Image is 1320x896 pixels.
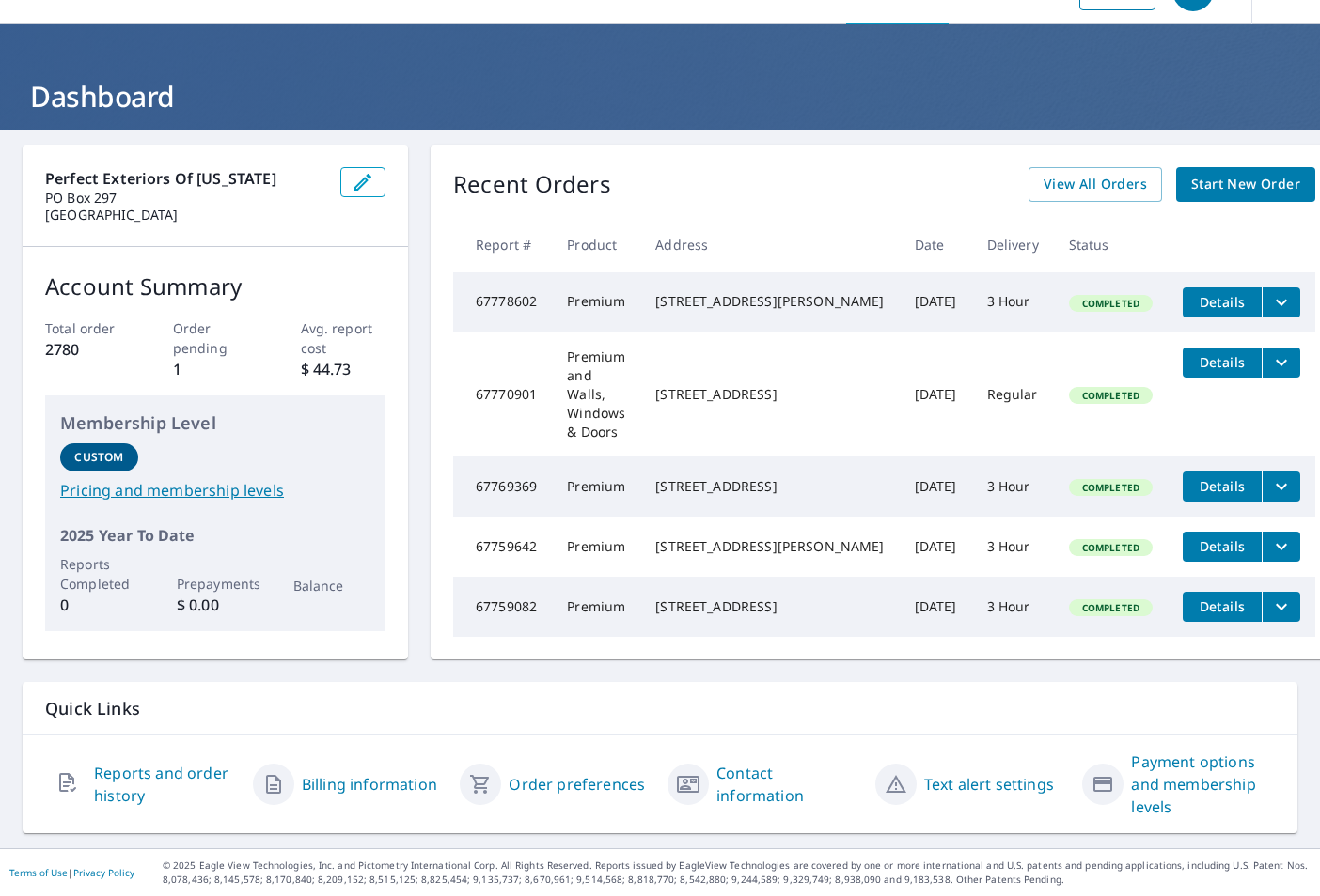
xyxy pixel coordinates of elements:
[23,77,1297,116] h1: Dashboard
[924,773,1054,796] a: Text alert settings
[1183,348,1262,378] button: detailsBtn-67770901
[900,217,972,272] th: Date
[453,167,611,202] p: Recent Orders
[453,456,552,517] td: 67769369
[900,577,972,637] td: [DATE]
[972,577,1054,637] td: 3 Hour
[552,272,640,332] td: Premium
[900,517,972,577] td: [DATE]
[1191,173,1300,196] span: Start New Order
[1183,592,1262,622] button: detailsBtn-67759082
[60,554,138,594] p: Reports Completed
[45,167,325,190] p: Perfect Exteriors of [US_STATE]
[73,866,134,879] a: Privacy Policy
[640,217,899,272] th: Address
[655,385,884,404] div: [STREET_ADDRESS]
[972,217,1054,272] th: Delivery
[1071,481,1151,494] span: Completed
[45,270,385,303] p: Account Summary
[1262,287,1300,317] button: filesDropdownBtn-67778602
[552,577,640,637] td: Premium
[1029,167,1162,202] a: View All Orders
[1262,592,1300,622] button: filesDropdownBtn-67759082
[453,272,552,332] td: 67778602
[972,332,1054,456] td: Regular
[74,449,123,466] p: Custom
[453,332,552,456] td: 67770901
[173,358,259,380] p: 1
[1194,353,1250,371] span: Details
[900,456,972,517] td: [DATE]
[552,217,640,272] th: Product
[9,867,134,878] p: |
[60,410,370,436] p: Membership Level
[1071,389,1151,402] span: Completed
[45,207,325,224] p: [GEOGRAPHIC_DATA]
[1071,541,1151,554] span: Completed
[1071,297,1151,310] span: Completed
[301,318,386,358] p: Avg. report cost
[552,456,640,517] td: Premium
[1183,287,1262,317] button: detailsBtn-67778602
[453,217,552,272] th: Report #
[45,697,1275,720] p: Quick Links
[1194,597,1250,615] span: Details
[301,358,386,380] p: $ 44.73
[163,858,1311,887] p: © 2025 Eagle View Technologies, Inc. and Pictometry International Corp. All Rights Reserved. Repo...
[45,318,131,338] p: Total order
[1176,167,1315,202] a: Start New Order
[9,866,68,879] a: Terms of Use
[972,517,1054,577] td: 3 Hour
[1262,471,1300,502] button: filesDropdownBtn-67769369
[60,524,370,547] p: 2025 Year To Date
[302,773,437,796] a: Billing information
[1071,601,1151,614] span: Completed
[173,318,259,358] p: Order pending
[60,594,138,616] p: 0
[655,292,884,311] div: [STREET_ADDRESS][PERSON_NAME]
[900,332,972,456] td: [DATE]
[900,272,972,332] td: [DATE]
[655,597,884,616] div: [STREET_ADDRESS]
[453,577,552,637] td: 67759082
[1183,471,1262,502] button: detailsBtn-67769369
[1131,750,1275,818] a: Payment options and membership levels
[972,272,1054,332] td: 3 Hour
[1044,173,1147,196] span: View All Orders
[972,456,1054,517] td: 3 Hour
[552,517,640,577] td: Premium
[177,574,255,594] p: Prepayments
[1194,537,1250,555] span: Details
[1054,217,1168,272] th: Status
[1194,293,1250,311] span: Details
[655,477,884,496] div: [STREET_ADDRESS]
[1194,477,1250,495] span: Details
[1262,532,1300,562] button: filesDropdownBtn-67759642
[177,594,255,616] p: $ 0.00
[552,332,640,456] td: Premium and Walls, Windows & Doors
[1183,532,1262,562] button: detailsBtn-67759642
[45,338,131,361] p: 2780
[60,479,370,502] a: Pricing and membership levels
[293,576,371,595] p: Balance
[94,762,238,807] a: Reports and order history
[716,762,860,807] a: Contact information
[1262,348,1300,378] button: filesDropdownBtn-67770901
[655,537,884,556] div: [STREET_ADDRESS][PERSON_NAME]
[453,517,552,577] td: 67759642
[509,773,645,796] a: Order preferences
[45,190,325,207] p: PO Box 297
